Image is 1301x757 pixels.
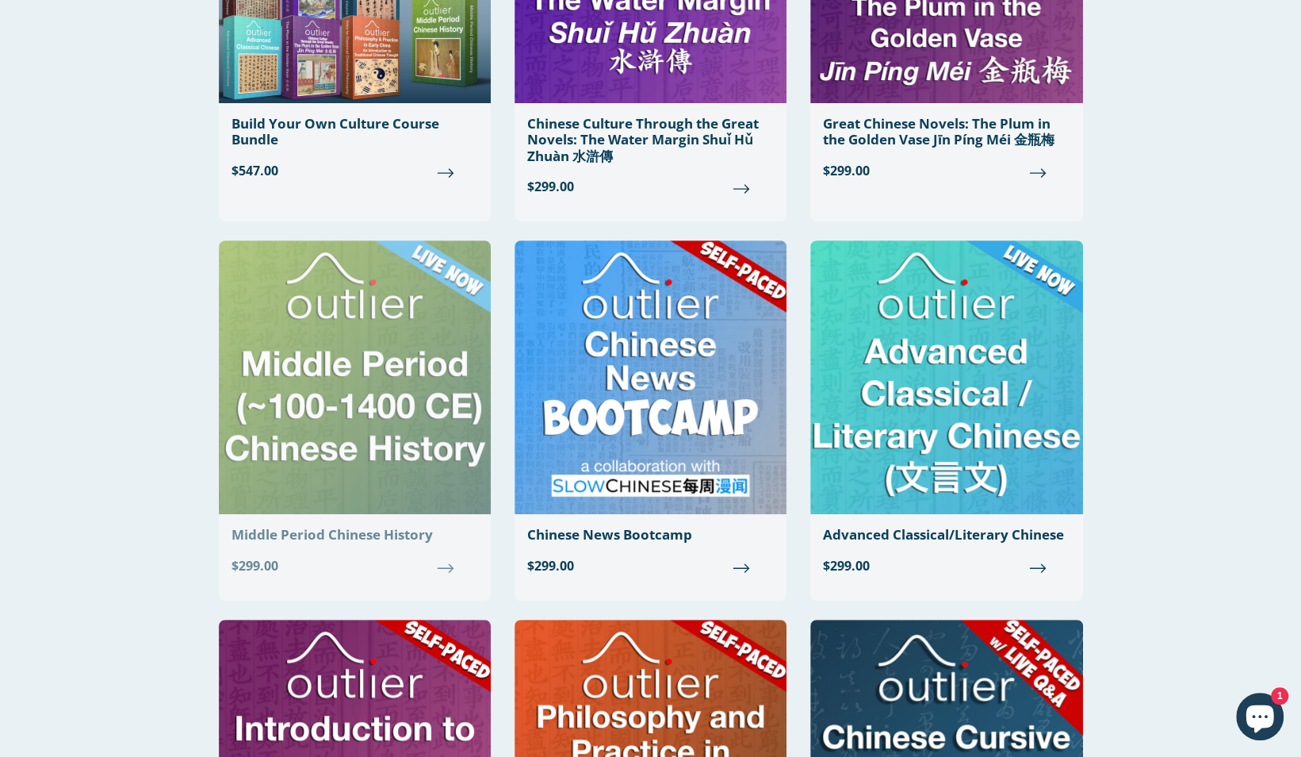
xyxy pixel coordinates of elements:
[1231,693,1288,744] inbox-online-store-chat: Shopify online store chat
[810,240,1082,514] img: Advanced Classical/Literary Chinese
[527,116,774,164] div: Chinese Culture Through the Great Novels: The Water Margin Shuǐ Hǔ Zhuàn 水滸傳
[527,177,774,196] span: $299.00
[232,161,478,180] span: $547.00
[232,556,478,575] span: $299.00
[823,161,1069,180] span: $299.00
[515,240,786,514] img: Chinese News Bootcamp
[232,116,478,148] div: Build Your Own Culture Course Bundle
[823,556,1069,575] span: $299.00
[219,240,491,587] a: Middle Period Chinese History $299.00
[823,116,1069,148] div: Great Chinese Novels: The Plum in the Golden Vase Jīn Píng Méi 金瓶梅
[219,240,491,514] img: Middle Period Chinese History
[232,527,478,543] div: Middle Period Chinese History
[810,240,1082,587] a: Advanced Classical/Literary Chinese $299.00
[515,240,786,587] a: Chinese News Bootcamp $299.00
[527,556,774,575] span: $299.00
[527,527,774,543] div: Chinese News Bootcamp
[823,527,1069,543] div: Advanced Classical/Literary Chinese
